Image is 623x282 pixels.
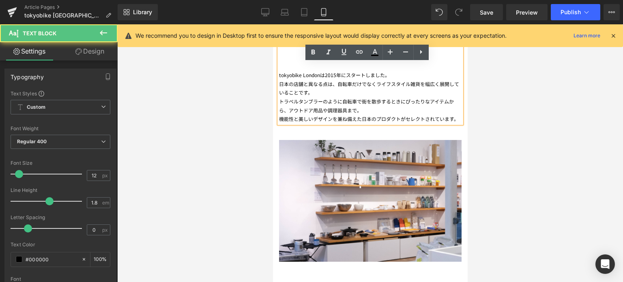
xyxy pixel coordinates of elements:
span: em [102,200,109,205]
a: Mobile [314,4,333,20]
span: Preview [516,8,538,17]
div: Typography [11,69,44,80]
a: Desktop [256,4,275,20]
span: Save [480,8,493,17]
span: Publish [561,9,581,15]
span: tokyobike [GEOGRAPHIC_DATA] [24,12,102,19]
a: Laptop [275,4,294,20]
div: Text Styles [11,90,110,97]
b: Regular 400 [17,138,47,144]
button: More [604,4,620,20]
p: We recommend you to design in Desktop first to ensure the responsive layout would display correct... [135,31,507,40]
span: Library [133,9,152,16]
button: Redo [451,4,467,20]
div: トラベルタンブラーのように自転車で街を散歩するときにぴったりなアイテムから、アウトドア用品や調理器具まで。 [6,73,189,90]
div: Font Size [11,160,110,166]
div: Text Color [11,242,110,248]
button: Undo [431,4,447,20]
div: 日本の店舗と異なる点は、自転車だけでなくライフスタイル雑貨を幅広く展開していることです。 [6,55,189,73]
div: Font Weight [11,126,110,131]
a: New Library [118,4,158,20]
a: Tablet [294,4,314,20]
a: Design [60,42,119,60]
div: Font [11,276,110,282]
div: 機能性と美しいデザインを兼ね備えた日本のプロダクトがセレクトされています。 [6,90,189,99]
div: Open Intercom Messenger [595,254,615,274]
span: Text Block [23,30,56,37]
span: px [102,227,109,232]
div: % [90,252,110,267]
a: Article Pages [24,4,118,11]
div: tokyobike Londonは2015年にスタートしました。 [6,11,189,99]
div: Letter Spacing [11,215,110,220]
a: Learn more [570,31,604,41]
b: Custom [27,104,45,111]
button: Publish [551,4,600,20]
div: Line Height [11,187,110,193]
span: px [102,173,109,178]
input: Color [26,255,77,264]
a: Preview [506,4,548,20]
